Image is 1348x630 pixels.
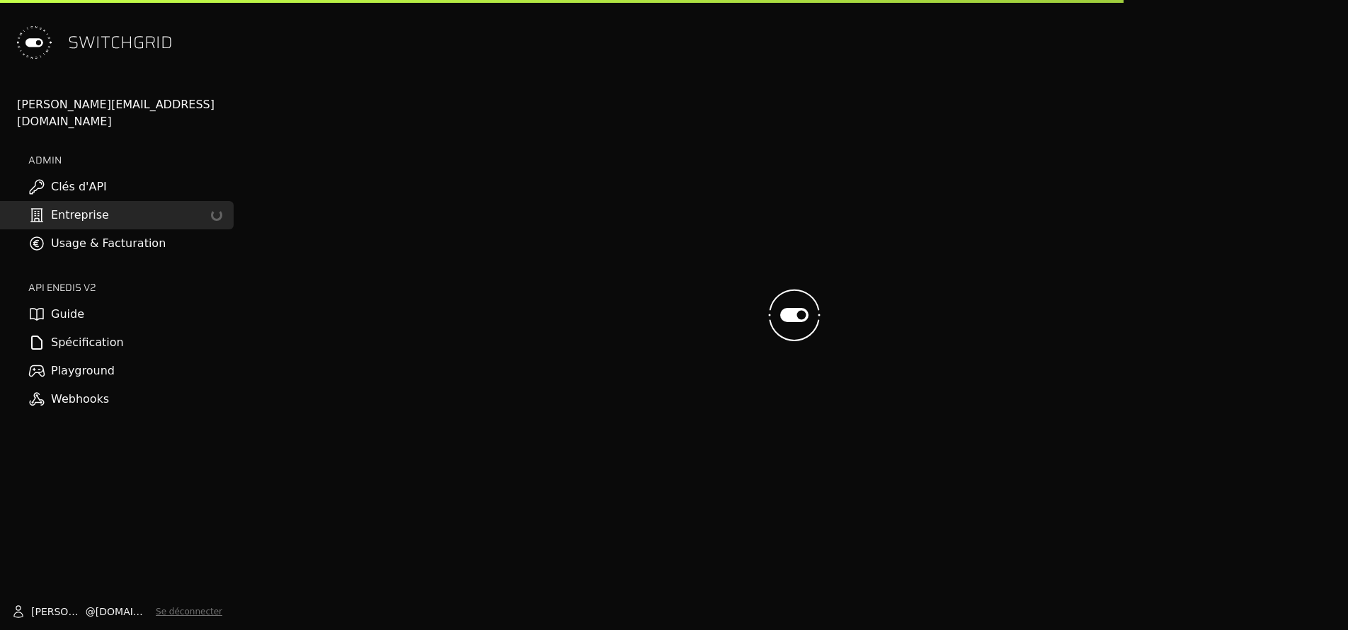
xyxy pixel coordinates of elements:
[86,605,96,619] span: @
[28,280,234,294] h2: API ENEDIS v2
[11,20,57,65] img: Switchgrid Logo
[211,210,222,221] div: loading
[31,605,86,619] span: [PERSON_NAME]
[17,96,234,130] div: [PERSON_NAME][EMAIL_ADDRESS][DOMAIN_NAME]
[28,153,234,167] h2: ADMIN
[96,605,150,619] span: [DOMAIN_NAME]
[156,606,222,617] button: Se déconnecter
[68,31,173,54] span: SWITCHGRID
